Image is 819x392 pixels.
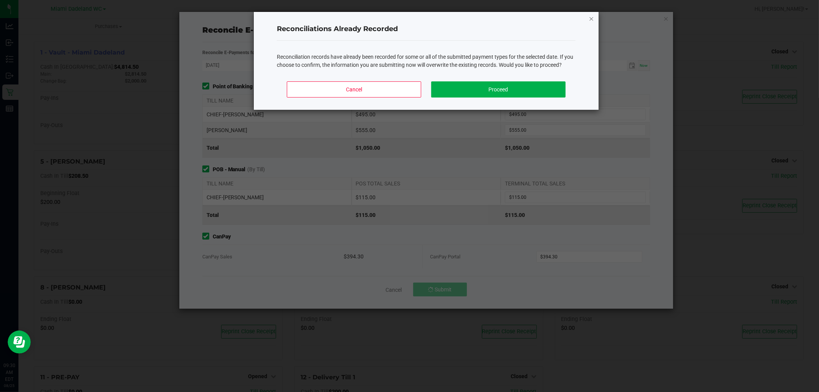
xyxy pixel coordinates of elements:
[277,24,576,34] h4: Reconciliations Already Recorded
[287,81,421,98] button: Cancel
[431,81,566,98] button: Proceed
[277,53,576,69] div: Reconciliation records have already been recorded for some or all of the submitted payment types ...
[589,14,594,23] button: Close
[8,331,31,354] iframe: Resource center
